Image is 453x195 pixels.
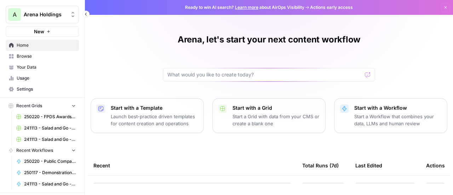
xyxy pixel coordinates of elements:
span: 241113 - Salad and Go - Comments analysis Grid (Test) [24,136,76,143]
span: 250220 - FPDS Awards.csv [24,114,76,120]
span: Recent Grids [16,103,42,109]
span: Home [17,42,76,48]
span: 241113 - Salad and Go - Comments analysis [24,181,76,187]
a: 241113 - Salad and Go - Comments analysis Grid (Test) [13,134,79,145]
a: Settings [6,84,79,95]
span: Arena Holdings [24,11,67,18]
button: Recent Grids [6,101,79,111]
button: Recent Workflows [6,145,79,156]
a: 250220 - FPDS Awards.csv [13,111,79,122]
p: Start with a Grid [233,104,320,111]
a: 250117 - Demonstration for IR [13,167,79,178]
div: Actions [426,156,445,175]
p: Launch best-practice driven templates for content creation and operations [111,113,198,127]
span: Settings [17,86,76,92]
span: Your Data [17,64,76,70]
a: 241113 - Salad and Go - Comments analysis Grid (First 10K) [13,122,79,134]
span: Browse [17,53,76,59]
div: Total Runs (7d) [302,156,339,175]
p: Start with a Workflow [354,104,441,111]
button: Start with a GridStart a Grid with data from your CMS or create a blank one [212,98,326,133]
span: 250117 - Demonstration for IR [24,170,76,176]
span: Ready to win AI search? about AirOps Visibility [185,4,304,11]
span: Recent Workflows [16,147,53,154]
button: Start with a WorkflowStart a Workflow that combines your data, LLMs and human review [334,98,447,133]
span: Usage [17,75,76,81]
p: Start a Workflow that combines your data, LLMs and human review [354,113,441,127]
span: Actions early access [310,4,353,11]
a: Browse [6,51,79,62]
button: Workspace: Arena Holdings [6,6,79,23]
input: What would you like to create today? [167,71,362,78]
div: Last Edited [355,156,382,175]
button: New [6,26,79,37]
span: A [13,10,17,19]
h1: Arena, let's start your next content workflow [178,34,360,45]
p: Start with a Template [111,104,198,111]
span: 250220 - Public Company [24,158,76,165]
a: 250220 - Public Company [13,156,79,167]
div: Recent [93,156,291,175]
a: 241113 - Salad and Go - Comments analysis [13,178,79,190]
span: New [34,28,44,35]
a: Usage [6,73,79,84]
a: Learn more [235,5,258,10]
button: Start with a TemplateLaunch best-practice driven templates for content creation and operations [91,98,204,133]
a: Your Data [6,62,79,73]
p: Start a Grid with data from your CMS or create a blank one [233,113,320,127]
span: 241113 - Salad and Go - Comments analysis Grid (First 10K) [24,125,76,131]
a: Home [6,40,79,51]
